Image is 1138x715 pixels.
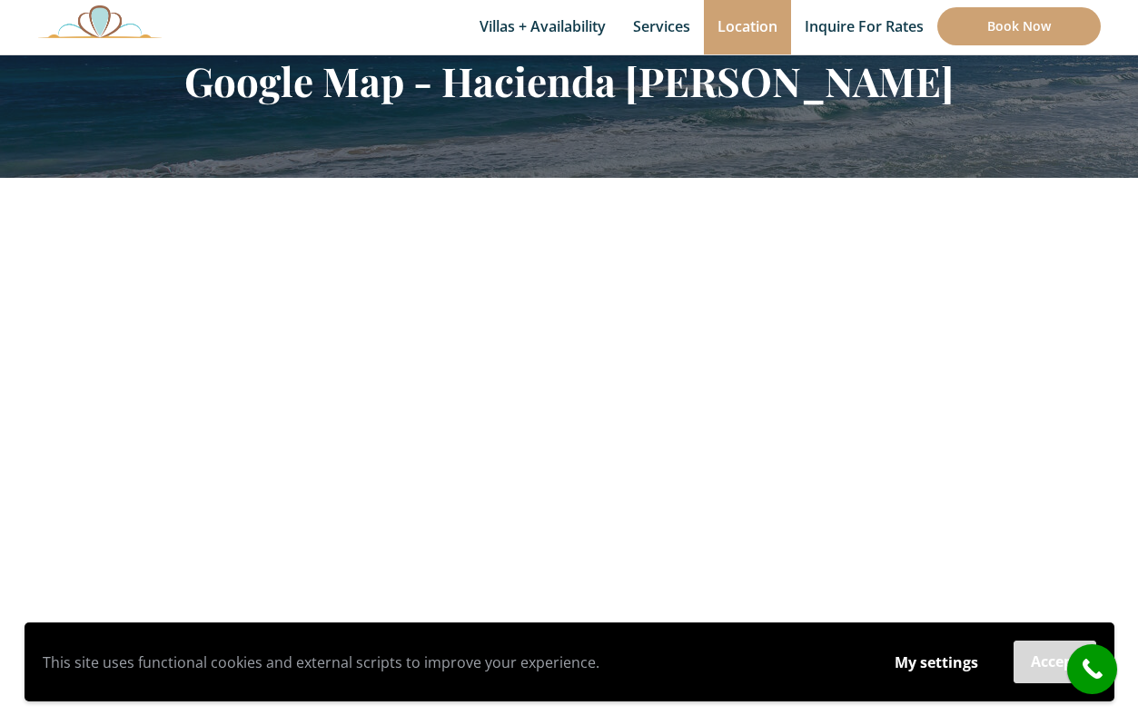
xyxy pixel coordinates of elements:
[937,7,1101,45] a: Book Now
[877,642,995,683] button: My settings
[1067,644,1117,694] a: call
[43,649,859,676] p: This site uses functional cookies and external scripts to improve your experience.
[1014,641,1096,683] button: Accept
[38,57,1101,104] h2: Google Map - Hacienda [PERSON_NAME]
[38,5,162,38] img: Awesome Logo
[1072,649,1113,690] i: call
